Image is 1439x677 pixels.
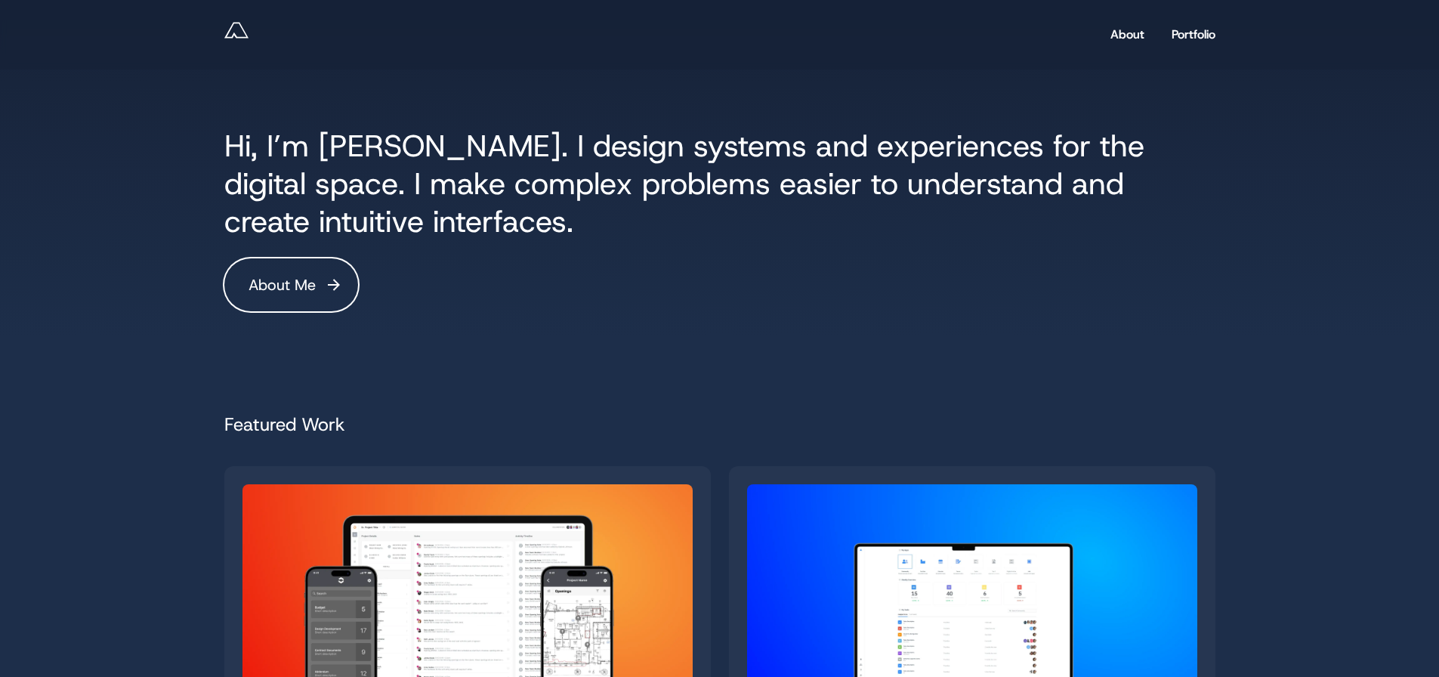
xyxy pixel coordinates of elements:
h4: Featured Work [224,402,1215,448]
a: Portfolio [1172,20,1215,49]
h1: Hi, I’m [PERSON_NAME]. I design systems and experiences for the digital space. I make complex pro... [224,127,1215,240]
span: About Me [249,270,316,299]
a: Andy Reff - Lead Product Designer [224,18,249,51]
a: About Me [224,258,358,311]
a: About [1110,20,1144,49]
